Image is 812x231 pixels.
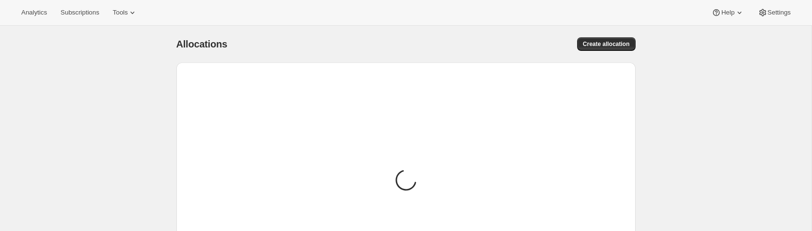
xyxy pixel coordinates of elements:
button: Help [706,6,750,19]
button: Analytics [15,6,53,19]
span: Analytics [21,9,47,16]
span: Allocations [176,38,228,50]
button: Create allocation [577,37,636,51]
span: Help [721,9,734,16]
span: Create allocation [583,40,630,48]
button: Settings [752,6,797,19]
span: Tools [113,9,128,16]
span: Settings [768,9,791,16]
button: Tools [107,6,143,19]
button: Subscriptions [55,6,105,19]
span: Subscriptions [60,9,99,16]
